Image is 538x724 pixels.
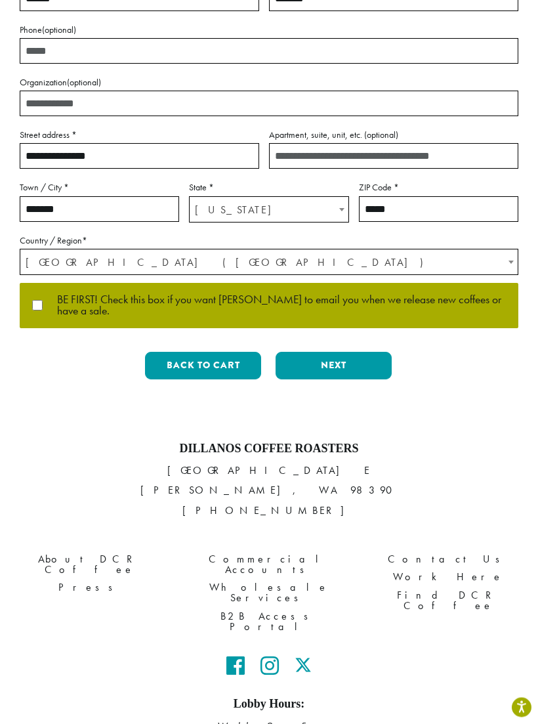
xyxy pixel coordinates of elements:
span: State [189,197,348,223]
label: Organization [20,75,518,91]
a: Press [10,580,169,597]
h4: Dillanos Coffee Roasters [10,442,528,457]
a: Wholesale Services [189,580,348,608]
label: State [189,180,348,196]
span: (optional) [67,77,101,89]
a: Commercial Accounts [189,551,348,580]
label: Apartment, suite, unit, etc. [269,127,518,144]
p: [GEOGRAPHIC_DATA] E [PERSON_NAME], WA 98390 [10,461,528,521]
label: ZIP Code [359,180,518,196]
a: About DCR Coffee [10,551,169,580]
span: BE FIRST! Check this box if you want [PERSON_NAME] to email you when we release new coffees or ha... [44,295,507,318]
h5: Lobby Hours: [10,698,528,712]
label: Street address [20,127,259,144]
span: Washington [190,198,348,223]
a: Find DCR Coffee [369,587,528,615]
a: Contact Us [369,551,528,569]
button: Back to cart [145,352,261,380]
span: Country / Region [20,249,518,276]
a: [PHONE_NUMBER] [182,504,356,518]
span: (optional) [364,129,398,141]
a: Work Here [369,569,528,587]
input: BE FIRST! Check this box if you want [PERSON_NAME] to email you when we release new coffees or ha... [31,301,44,311]
span: United States (US) [20,250,518,276]
a: B2B Access Portal [189,608,348,636]
span: (optional) [42,24,76,36]
label: Town / City [20,180,179,196]
button: Next [276,352,392,380]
